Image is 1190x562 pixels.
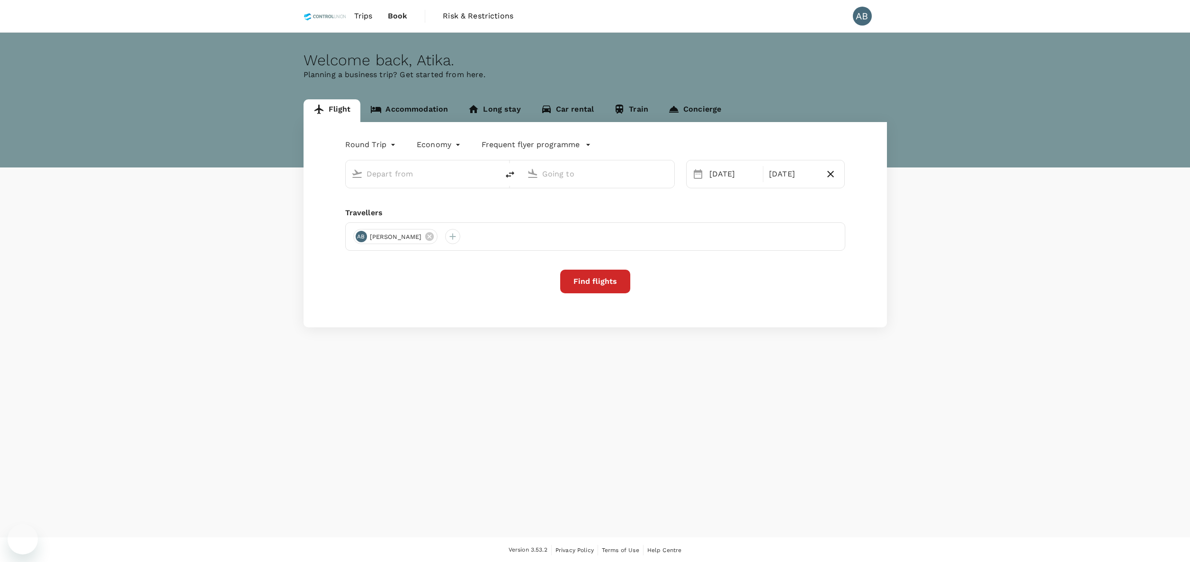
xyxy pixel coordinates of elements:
div: Travellers [345,207,845,219]
span: Version 3.53.2 [509,545,547,555]
span: Help Centre [647,547,682,553]
button: Find flights [560,270,630,293]
div: AB [356,231,367,242]
p: Planning a business trip? Get started from here. [304,69,887,80]
div: [DATE] [765,165,821,184]
img: Control Union Malaysia Sdn. Bhd. [304,6,347,26]
span: [PERSON_NAME] [364,232,428,242]
div: AB[PERSON_NAME] [353,229,438,244]
button: Open [492,173,494,175]
span: Risk & Restrictions [443,10,513,22]
button: Frequent flyer programme [482,139,591,150]
a: Flight [304,99,361,122]
a: Concierge [658,99,731,122]
span: Privacy Policy [555,547,594,553]
span: Trips [354,10,373,22]
div: AB [853,7,872,26]
a: Car rental [531,99,604,122]
p: Frequent flyer programme [482,139,580,150]
a: Help Centre [647,545,682,555]
span: Terms of Use [602,547,639,553]
iframe: Button to launch messaging window [8,524,38,554]
a: Accommodation [360,99,458,122]
div: Welcome back , Atika . [304,52,887,69]
button: Open [668,173,670,175]
button: delete [499,163,521,186]
div: [DATE] [706,165,761,184]
div: Economy [417,137,463,152]
a: Train [604,99,658,122]
a: Privacy Policy [555,545,594,555]
a: Terms of Use [602,545,639,555]
input: Depart from [367,167,479,181]
input: Going to [542,167,654,181]
div: Round Trip [345,137,398,152]
span: Book [388,10,408,22]
a: Long stay [458,99,530,122]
